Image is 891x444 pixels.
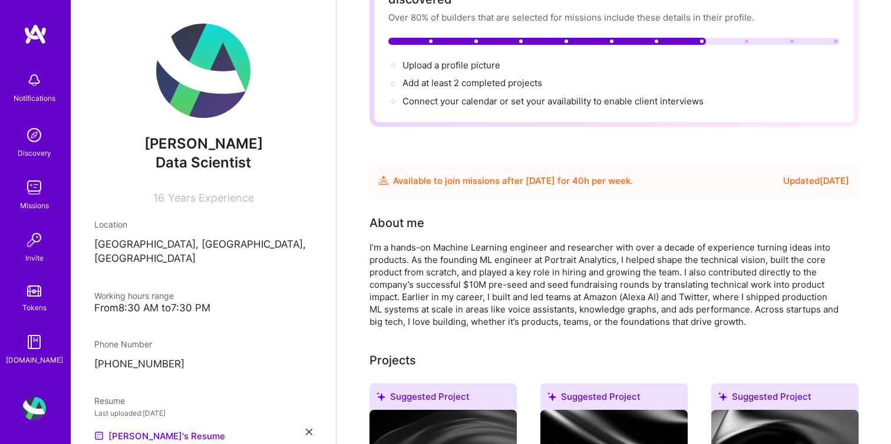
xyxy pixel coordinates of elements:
[306,429,312,435] i: icon Close
[94,429,225,443] a: [PERSON_NAME]'s Resume
[153,192,164,204] span: 16
[22,123,46,147] img: discovery
[24,24,47,45] img: logo
[402,60,500,71] span: Upload a profile picture
[94,218,312,231] div: Location
[94,238,312,266] p: [GEOGRAPHIC_DATA], [GEOGRAPHIC_DATA], [GEOGRAPHIC_DATA]
[94,135,312,153] span: [PERSON_NAME]
[25,252,44,264] div: Invite
[22,68,46,92] img: bell
[94,396,125,406] span: Resume
[783,174,849,188] div: Updated [DATE]
[22,228,46,252] img: Invite
[369,214,424,232] div: About me
[711,383,859,415] div: Suggested Project
[94,302,312,314] div: From 8:30 AM to 7:30 PM
[168,192,254,204] span: Years Experience
[547,392,556,401] i: icon SuggestedTeams
[27,285,41,297] img: tokens
[369,351,416,369] div: Projects
[402,77,542,88] span: Add at least 2 completed projects
[22,176,46,199] img: teamwork
[377,392,385,401] i: icon SuggestedTeams
[369,383,517,415] div: Suggested Project
[22,330,46,354] img: guide book
[393,174,633,188] div: Available to join missions after [DATE] for h per week .
[22,397,46,420] img: User Avatar
[94,339,152,349] span: Phone Number
[94,291,174,301] span: Working hours range
[156,154,251,171] span: Data Scientist
[572,175,584,186] span: 40
[94,407,312,419] div: Last uploaded: [DATE]
[388,11,840,24] div: Over 80% of builders that are selected for missions include these details in their profile.
[14,92,55,104] div: Notifications
[379,176,388,185] img: Availability
[20,199,49,212] div: Missions
[94,431,104,440] img: Resume
[18,147,51,159] div: Discovery
[718,392,727,401] i: icon SuggestedTeams
[402,96,704,107] span: Connect your calendar or set your availability to enable client interviews
[6,354,63,366] div: [DOMAIN_NAME]
[94,357,312,371] p: [PHONE_NUMBER]
[22,301,47,314] div: Tokens
[19,397,49,420] a: User Avatar
[156,24,250,118] img: User Avatar
[540,383,688,415] div: Suggested Project
[369,241,841,328] div: I’m a hands-on Machine Learning engineer and researcher with over a decade of experience turning ...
